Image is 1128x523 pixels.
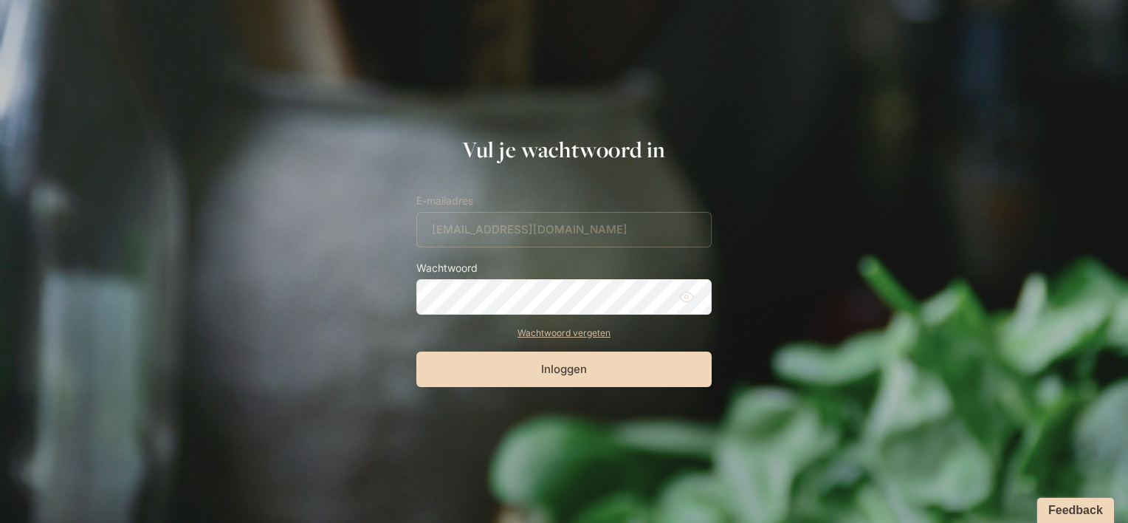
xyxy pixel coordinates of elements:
a: Wachtwoord vergeten [416,327,712,340]
h1: Vul je wachtwoord in [416,137,712,163]
iframe: Ybug feedback widget [1030,493,1117,523]
label: Wachtwoord [416,259,712,276]
button: Inloggen [416,352,712,387]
